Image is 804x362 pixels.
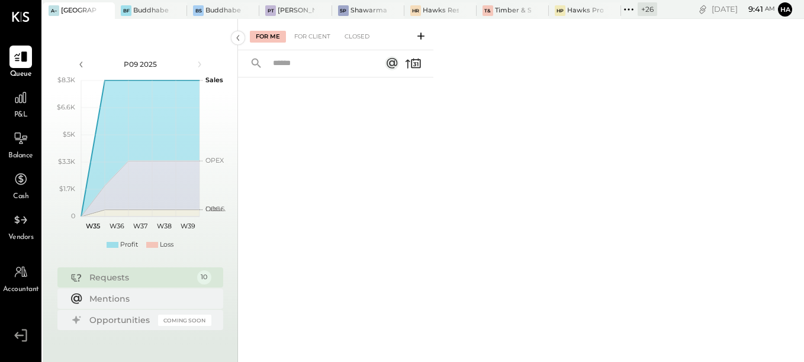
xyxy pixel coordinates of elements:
[1,127,41,161] a: Balance
[193,5,204,16] div: BS
[10,69,32,80] span: Queue
[205,156,224,164] text: OPEX
[180,222,195,230] text: W39
[120,240,138,250] div: Profit
[495,6,531,15] div: Timber & Salt (Pacific Dining CA1 LLC)
[205,205,226,213] text: Occu...
[288,31,336,43] div: For Client
[58,157,75,166] text: $3.3K
[250,31,286,43] div: For Me
[338,5,349,16] div: SP
[697,3,709,15] div: copy link
[89,271,191,283] div: Requests
[86,222,100,230] text: W35
[205,76,223,84] text: Sales
[158,315,211,326] div: Coming Soon
[567,6,603,15] div: Hawks Provisions & Public House
[3,285,39,295] span: Accountant
[13,192,28,202] span: Cash
[63,130,75,138] text: $5K
[205,6,242,15] div: Buddhaberry Southampton
[71,212,75,220] text: 0
[133,6,169,15] div: Buddhaberry Food Truck
[49,5,59,16] div: A–
[739,4,763,15] span: 9 : 41
[160,240,173,250] div: Loss
[57,103,75,111] text: $6.6K
[1,46,41,80] a: Queue
[423,6,459,15] div: Hawks Restaurant
[8,151,33,161] span: Balance
[59,185,75,193] text: $1.7K
[555,5,565,16] div: HP
[483,5,493,16] div: T&
[61,6,97,15] div: [GEOGRAPHIC_DATA] – [GEOGRAPHIC_DATA]
[197,270,211,285] div: 10
[778,2,792,17] button: Ha
[638,2,657,16] div: + 26
[90,59,191,69] div: P09 2025
[265,5,276,16] div: PT
[57,76,75,84] text: $8.3K
[1,86,41,121] a: P&L
[765,5,775,13] span: am
[350,6,387,15] div: Shawarma Point- Fareground
[133,222,147,230] text: W37
[89,314,152,326] div: Opportunities
[1,261,41,295] a: Accountant
[1,168,41,202] a: Cash
[121,5,131,16] div: BF
[410,5,421,16] div: HR
[89,293,205,305] div: Mentions
[156,222,171,230] text: W38
[109,222,124,230] text: W36
[712,4,775,15] div: [DATE]
[8,232,34,243] span: Vendors
[1,209,41,243] a: Vendors
[14,110,28,121] span: P&L
[278,6,314,15] div: [PERSON_NAME] Tavern
[339,31,375,43] div: Closed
